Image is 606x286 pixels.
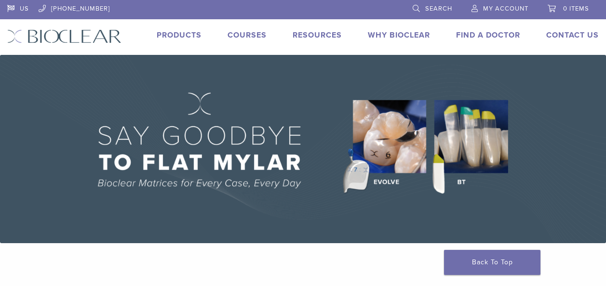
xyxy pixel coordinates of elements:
[444,250,540,275] a: Back To Top
[368,30,430,40] a: Why Bioclear
[425,5,452,13] span: Search
[228,30,267,40] a: Courses
[546,30,599,40] a: Contact Us
[293,30,342,40] a: Resources
[157,30,202,40] a: Products
[563,5,589,13] span: 0 items
[456,30,520,40] a: Find A Doctor
[483,5,528,13] span: My Account
[7,29,121,43] img: Bioclear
